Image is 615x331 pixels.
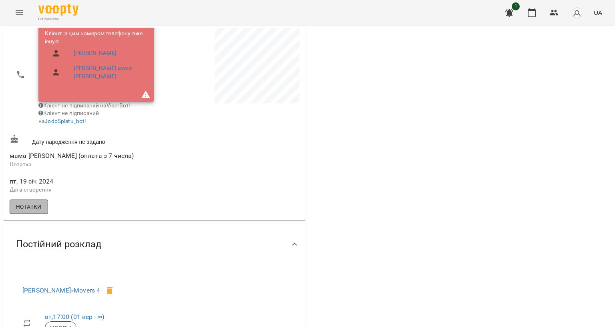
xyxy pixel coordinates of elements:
[10,152,134,159] span: мама [PERSON_NAME] (оплата з 7 числа)
[16,202,42,212] span: Нотатки
[10,200,48,214] button: Нотатки
[45,30,147,87] ul: Клієнт із цим номером телефону вже існує:
[45,313,104,321] a: вт,17:00 (01 вер - ∞)
[22,287,100,294] a: [PERSON_NAME]»Movers 4
[16,238,101,250] span: Постійний розклад
[10,161,153,169] p: Нотатка
[74,49,117,57] a: [PERSON_NAME]
[38,102,130,109] span: Клієнт не підписаний на ViberBot!
[38,4,78,16] img: Voopty Logo
[10,177,153,186] span: пт, 19 січ 2024
[8,133,155,147] div: Дату народження не задано
[100,281,119,300] span: Видалити клієнта з групи Movers 4 для курсу Movers 4?
[571,7,583,18] img: avatar_s.png
[38,16,78,22] span: For Business
[591,5,605,20] button: UA
[38,110,99,124] span: Клієнт не підписаний на !
[44,118,84,124] a: JodoSplatu_bot
[3,224,306,265] div: Постійний розклад
[10,186,153,194] p: Дата створення
[10,3,29,22] button: Menu
[74,65,141,80] a: [PERSON_NAME] мама [PERSON_NAME]
[512,2,520,10] span: 1
[594,8,602,17] span: UA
